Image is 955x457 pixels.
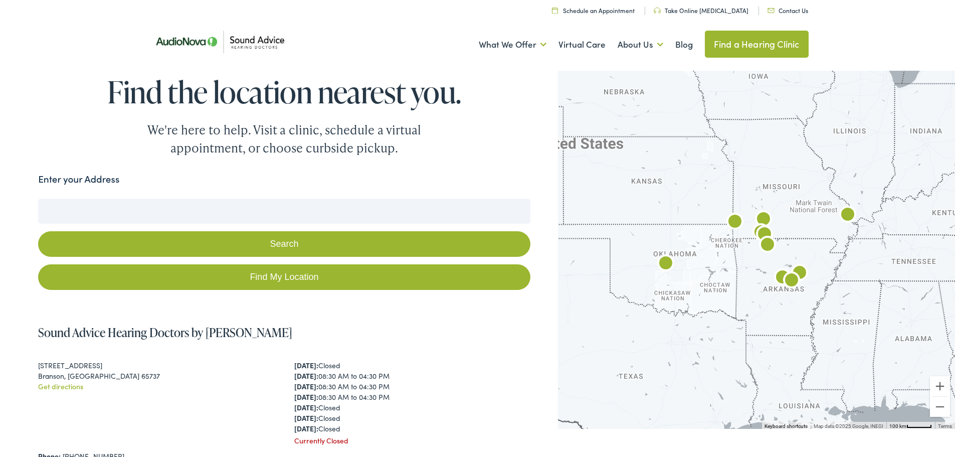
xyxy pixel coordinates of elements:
[294,360,530,434] div: Closed 08:30 AM to 04:30 PM 08:30 AM to 04:30 PM 08:30 AM to 04:30 PM Closed Closed Closed
[654,8,661,14] img: Headphone icon in a unique green color, suggesting audio-related services or features.
[38,172,119,187] label: Enter your Address
[765,423,808,430] button: Keyboard shortcuts
[675,26,693,63] a: Blog
[294,381,318,391] strong: [DATE]:
[294,413,318,423] strong: [DATE]:
[294,402,318,412] strong: [DATE]:
[38,75,530,108] h1: Find the location nearest you.
[560,416,594,429] img: Google
[38,199,530,224] input: Enter your address or zip code
[479,26,546,63] a: What We Offer
[745,217,777,249] div: Sound Advice Hearing Doctors by AudioNova
[38,360,274,371] div: [STREET_ADDRESS]
[294,360,318,370] strong: [DATE]:
[124,121,445,157] div: We're here to help. Visit a clinic, schedule a virtual appointment, or choose curbside pickup.
[767,262,799,294] div: AudioNova
[751,230,784,262] div: AudioNova
[294,371,318,381] strong: [DATE]:
[294,435,530,446] div: Currently Closed
[294,423,318,433] strong: [DATE]:
[748,219,781,251] div: Sound Advice Hearing Doctors by AudioNova
[654,6,748,15] a: Take Online [MEDICAL_DATA]
[552,7,558,14] img: Calendar icon in a unique green color, symbolizing scheduling or date-related features.
[38,231,530,257] button: Search
[294,392,318,402] strong: [DATE]:
[38,264,530,290] a: Find My Location
[776,265,808,297] div: AudioNova
[38,371,274,381] div: Branson, [GEOGRAPHIC_DATA] 65737
[719,207,751,239] div: AudioNova
[814,423,883,429] span: Map data ©2025 Google, INEGI
[650,248,682,280] div: AudioNova
[889,423,906,429] span: 100 km
[930,376,950,396] button: Zoom in
[784,258,816,290] div: AudioNova
[747,204,780,236] div: Sound Advice Hearing Doctors by AudioNova
[38,381,83,391] a: Get directions
[558,26,606,63] a: Virtual Care
[560,416,594,429] a: Open this area in Google Maps (opens a new window)
[938,423,952,429] a: Terms (opens in new tab)
[38,324,292,341] a: Sound Advice Hearing Doctors by [PERSON_NAME]
[705,31,809,58] a: Find a Hearing Clinic
[768,8,775,13] img: Icon representing mail communication in a unique green color, indicative of contact or communicat...
[552,6,635,15] a: Schedule an Appointment
[768,6,808,15] a: Contact Us
[930,397,950,417] button: Zoom out
[832,200,864,232] div: AudioNova
[886,422,935,429] button: Map Scale: 100 km per 47 pixels
[618,26,663,63] a: About Us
